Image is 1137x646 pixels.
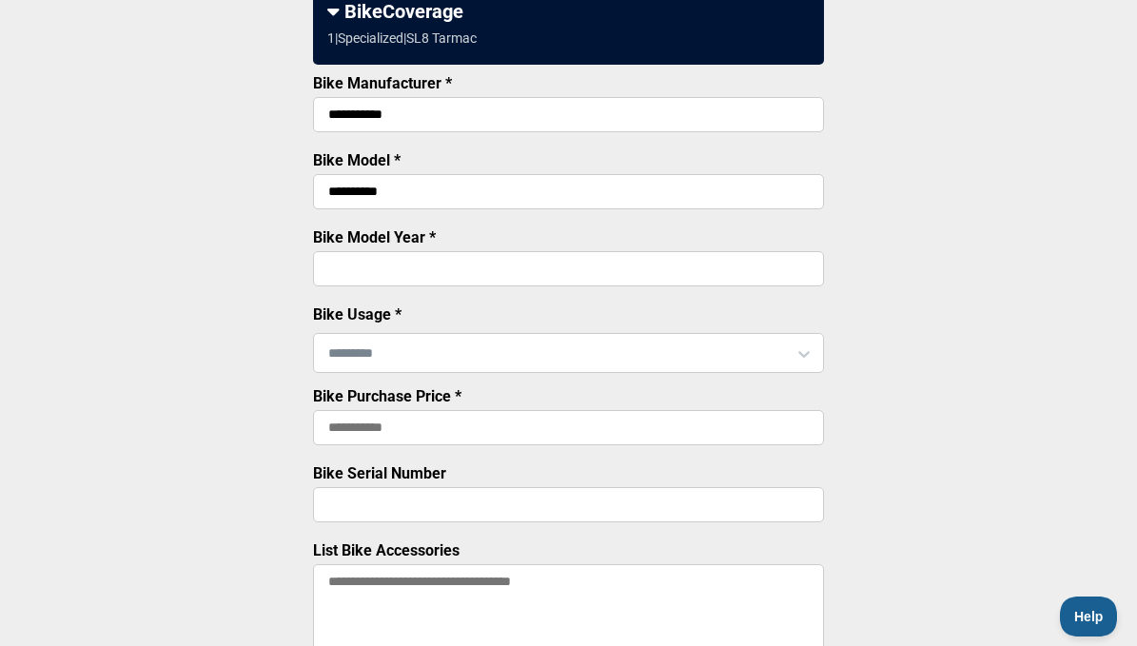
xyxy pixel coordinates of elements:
label: Bike Model * [313,151,401,169]
label: Bike Purchase Price * [313,387,461,405]
label: Bike Model Year * [313,228,436,246]
div: 1 | Specialized | SL8 Tarmac [327,30,477,46]
iframe: Toggle Customer Support [1060,597,1118,636]
label: Bike Manufacturer * [313,74,452,92]
label: List Bike Accessories [313,541,460,559]
label: Bike Serial Number [313,464,446,482]
label: Bike Usage * [313,305,402,323]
